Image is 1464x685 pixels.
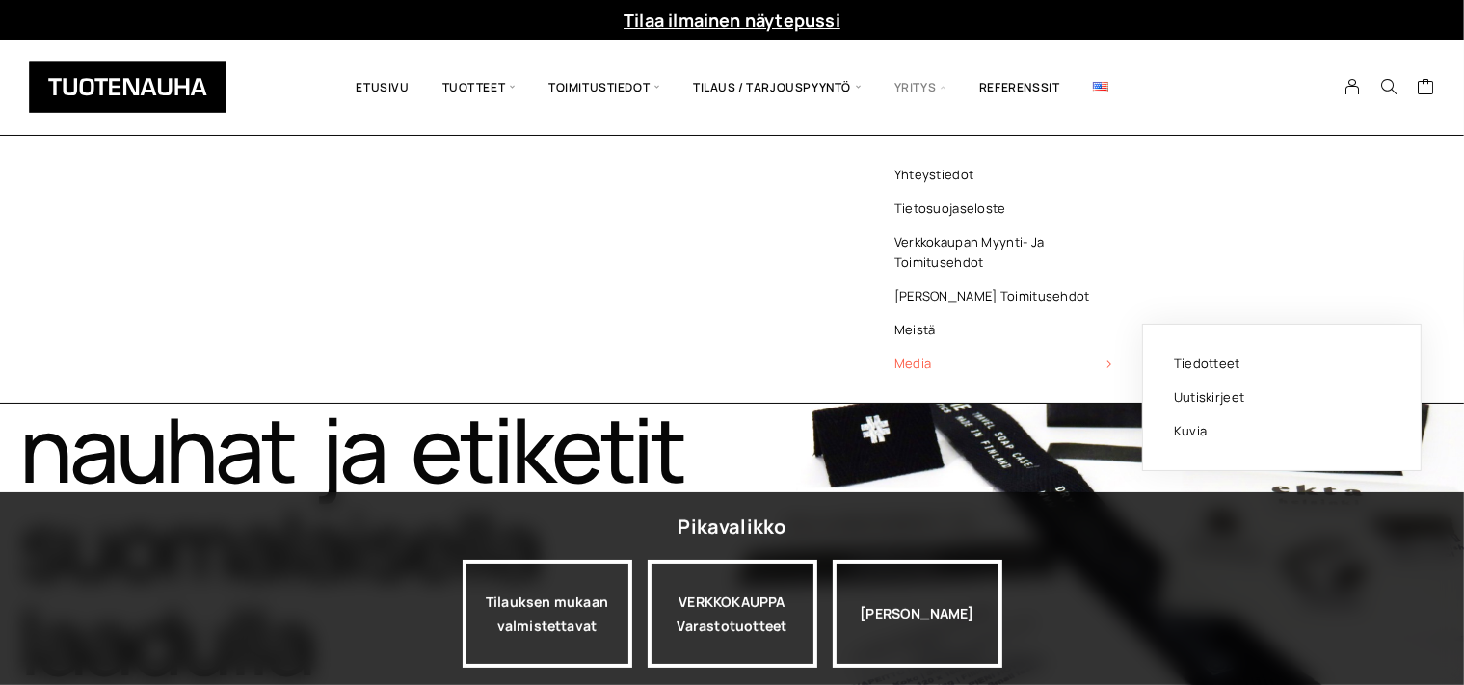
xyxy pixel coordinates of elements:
a: Meistä [864,313,1143,347]
span: Tuotteet [426,54,532,120]
div: [PERSON_NAME] [833,560,1002,668]
span: Toimitustiedot [532,54,677,120]
div: Pikavalikko [678,510,785,544]
span: Yritys [878,54,963,120]
button: Search [1371,78,1407,95]
span: Tilaus / Tarjouspyyntö [677,54,878,120]
a: VERKKOKAUPPAVarastotuotteet [648,560,817,668]
span: Media [864,347,1143,381]
a: My Account [1334,78,1371,95]
a: [PERSON_NAME] toimitusehdot [864,279,1143,313]
a: Tiedotteet [1143,347,1423,381]
a: Etusivu [339,54,425,120]
img: English [1093,82,1108,92]
div: VERKKOKAUPPA Varastotuotteet [648,560,817,668]
a: Kuvia [1143,414,1423,448]
a: Tietosuojaseloste [864,192,1143,225]
a: Cart [1417,77,1435,100]
a: Verkkokaupan myynti- ja toimitusehdot [864,225,1143,279]
img: Tuotenauha Oy [29,61,226,113]
a: Referenssit [963,54,1077,120]
a: Tilaa ilmainen näytepussi [624,9,840,32]
a: Yhteystiedot [864,158,1143,192]
a: Uutiskirjeet [1143,381,1423,414]
a: Tilauksen mukaan valmistettavat [463,560,632,668]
